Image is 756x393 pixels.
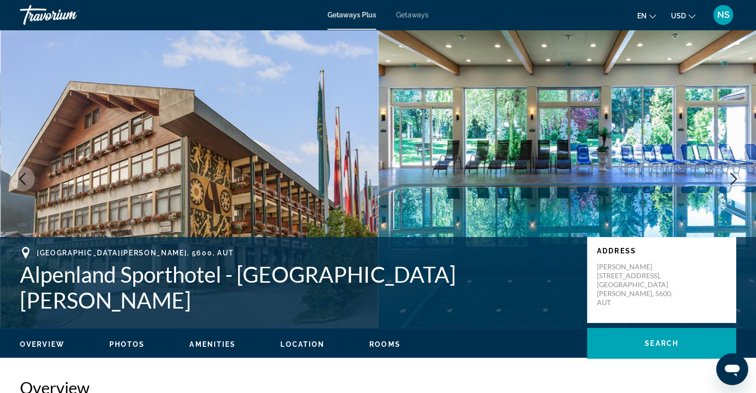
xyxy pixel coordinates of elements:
[637,8,656,23] button: Change language
[20,340,65,348] span: Overview
[396,11,428,19] a: Getaways
[369,340,401,349] button: Rooms
[717,10,730,20] span: NS
[10,166,35,191] button: Previous image
[369,340,401,348] span: Rooms
[280,340,325,349] button: Location
[189,340,236,348] span: Amenities
[20,2,119,28] a: Travorium
[597,247,726,255] p: Address
[716,353,748,385] iframe: Кнопка запуска окна обмена сообщениями
[587,328,736,359] button: Search
[109,340,145,349] button: Photos
[328,11,376,19] a: Getaways Plus
[37,249,234,257] span: [GEOGRAPHIC_DATA][PERSON_NAME], 5600, AUT
[671,8,695,23] button: Change currency
[710,4,736,25] button: User Menu
[597,262,676,307] p: [PERSON_NAME][STREET_ADDRESS], [GEOGRAPHIC_DATA][PERSON_NAME], 5600, AUT
[280,340,325,348] span: Location
[637,12,647,20] span: en
[671,12,686,20] span: USD
[109,340,145,348] span: Photos
[189,340,236,349] button: Amenities
[20,340,65,349] button: Overview
[20,261,577,313] h1: Alpenland Sporthotel - [GEOGRAPHIC_DATA][PERSON_NAME]
[645,339,678,347] span: Search
[721,166,746,191] button: Next image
